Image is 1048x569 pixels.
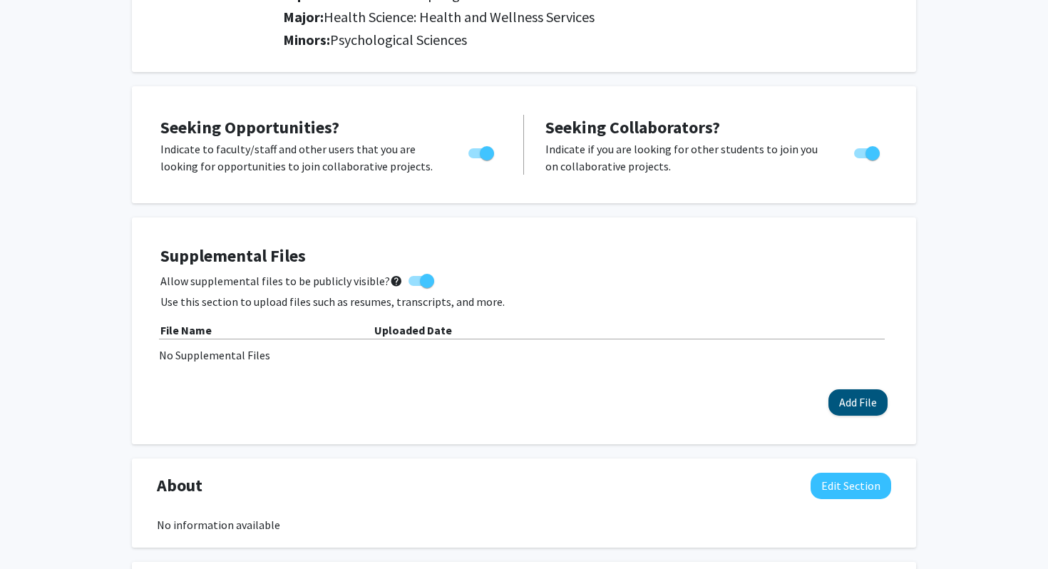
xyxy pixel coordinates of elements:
[324,8,595,26] span: Health Science: Health and Wellness Services
[160,246,888,267] h4: Supplemental Files
[545,140,827,175] p: Indicate if you are looking for other students to join you on collaborative projects.
[160,323,212,337] b: File Name
[160,140,441,175] p: Indicate to faculty/staff and other users that you are looking for opportunities to join collabor...
[159,347,889,364] div: No Supplemental Files
[283,9,891,26] h2: Major:
[157,473,202,498] span: About
[374,323,452,337] b: Uploaded Date
[811,473,891,499] button: Edit About
[828,389,888,416] button: Add File
[157,516,891,533] div: No information available
[160,116,339,138] span: Seeking Opportunities?
[11,505,61,558] iframe: Chat
[330,31,467,48] span: Psychological Sciences
[463,140,502,162] div: Toggle
[848,140,888,162] div: Toggle
[160,293,888,310] p: Use this section to upload files such as resumes, transcripts, and more.
[283,31,891,48] h2: Minors:
[545,116,720,138] span: Seeking Collaborators?
[160,272,403,289] span: Allow supplemental files to be publicly visible?
[390,272,403,289] mat-icon: help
